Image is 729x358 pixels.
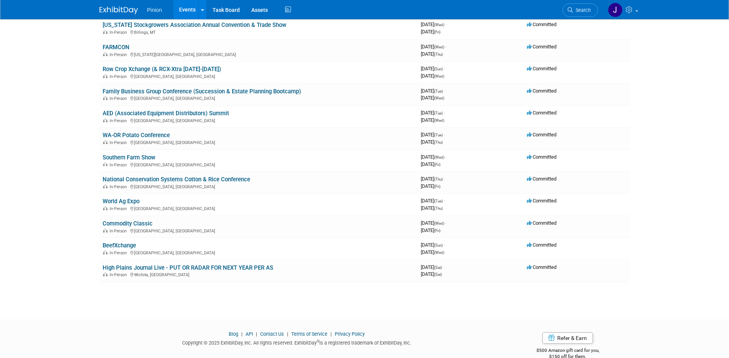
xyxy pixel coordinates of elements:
img: In-Person Event [103,118,108,122]
span: [DATE] [421,271,442,277]
span: [DATE] [421,51,443,57]
span: In-Person [110,140,129,145]
div: [GEOGRAPHIC_DATA], [GEOGRAPHIC_DATA] [103,139,415,145]
span: In-Person [110,52,129,57]
img: In-Person Event [103,30,108,34]
span: - [445,22,447,27]
a: AED (Associated Equipment Distributors) Summit [103,110,229,117]
span: (Fri) [434,30,440,34]
span: - [444,110,445,116]
div: [GEOGRAPHIC_DATA], [GEOGRAPHIC_DATA] [103,95,415,101]
span: [DATE] [421,29,440,35]
a: Commodity Classic [103,220,153,227]
span: (Thu) [434,206,443,210]
div: [GEOGRAPHIC_DATA], [GEOGRAPHIC_DATA] [103,73,415,79]
a: BeefXchange [103,242,136,249]
img: In-Person Event [103,96,108,100]
a: Family Business Group Conference (Succession & Estate Planning Bootcamp) [103,88,301,95]
a: Privacy Policy [335,331,365,337]
span: Committed [527,154,556,160]
span: | [239,331,244,337]
span: [DATE] [421,264,444,270]
span: Committed [527,132,556,138]
span: (Wed) [434,96,444,100]
span: (Fri) [434,229,440,233]
span: [DATE] [421,22,447,27]
span: [DATE] [421,117,444,123]
a: Refer & Earn [542,332,593,344]
span: In-Person [110,272,129,277]
span: - [444,198,445,204]
span: [DATE] [421,132,445,138]
span: Committed [527,110,556,116]
img: In-Person Event [103,162,108,166]
div: [US_STATE][GEOGRAPHIC_DATA], [GEOGRAPHIC_DATA] [103,51,415,57]
span: (Fri) [434,162,440,167]
span: In-Person [110,206,129,211]
span: (Tue) [434,111,443,115]
span: - [444,88,445,94]
span: In-Person [110,74,129,79]
span: - [444,176,445,182]
img: In-Person Event [103,229,108,232]
span: In-Person [110,96,129,101]
span: In-Person [110,118,129,123]
a: Southern Farm Show [103,154,155,161]
div: [GEOGRAPHIC_DATA], [GEOGRAPHIC_DATA] [103,161,415,167]
span: In-Person [110,162,129,167]
span: [DATE] [421,198,445,204]
a: World Ag Expo [103,198,139,205]
a: WA-OR Potato Conference [103,132,170,139]
a: National Conservation Systems Cotton & Rice Conference [103,176,250,183]
span: (Wed) [434,118,444,123]
span: Committed [527,220,556,226]
span: [DATE] [421,176,445,182]
span: | [254,331,259,337]
span: [DATE] [421,154,447,160]
span: [DATE] [421,220,447,226]
span: - [444,242,445,248]
span: (Fri) [434,184,440,189]
span: (Tue) [434,199,443,203]
span: Committed [527,66,556,71]
span: [DATE] [421,183,440,189]
div: Copyright © 2025 ExhibitDay, Inc. All rights reserved. ExhibitDay is a registered trademark of Ex... [100,338,495,346]
div: [GEOGRAPHIC_DATA], [GEOGRAPHIC_DATA] [103,183,415,189]
a: Terms of Service [291,331,327,337]
span: - [445,154,447,160]
a: Search [563,3,598,17]
span: (Tue) [434,89,443,93]
span: In-Person [110,30,129,35]
img: In-Person Event [103,52,108,56]
div: Billings, MT [103,29,415,35]
span: - [443,264,444,270]
span: | [285,331,290,337]
span: Committed [527,88,556,94]
span: In-Person [110,184,129,189]
img: Jennifer Plumisto [608,3,623,17]
span: - [444,66,445,71]
div: [GEOGRAPHIC_DATA], [GEOGRAPHIC_DATA] [103,117,415,123]
span: Committed [527,264,556,270]
span: In-Person [110,250,129,255]
span: - [445,220,447,226]
span: [DATE] [421,95,444,101]
span: - [445,44,447,50]
span: (Wed) [434,45,444,49]
img: In-Person Event [103,140,108,144]
a: High Plains Journal Live - PUT OR RADAR FOR NEXT YEAR PER AS [103,264,273,271]
span: [DATE] [421,66,445,71]
a: [US_STATE] Stockgrowers Association Annual Convention & Trade Show [103,22,286,28]
span: (Thu) [434,177,443,181]
img: In-Person Event [103,184,108,188]
span: [DATE] [421,227,440,233]
span: [DATE] [421,249,444,255]
span: (Thu) [434,52,443,56]
a: Blog [229,331,238,337]
span: [DATE] [421,139,443,145]
a: API [246,331,253,337]
sup: ® [317,339,319,343]
span: (Thu) [434,140,443,144]
span: (Wed) [434,250,444,255]
span: (Tue) [434,133,443,137]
